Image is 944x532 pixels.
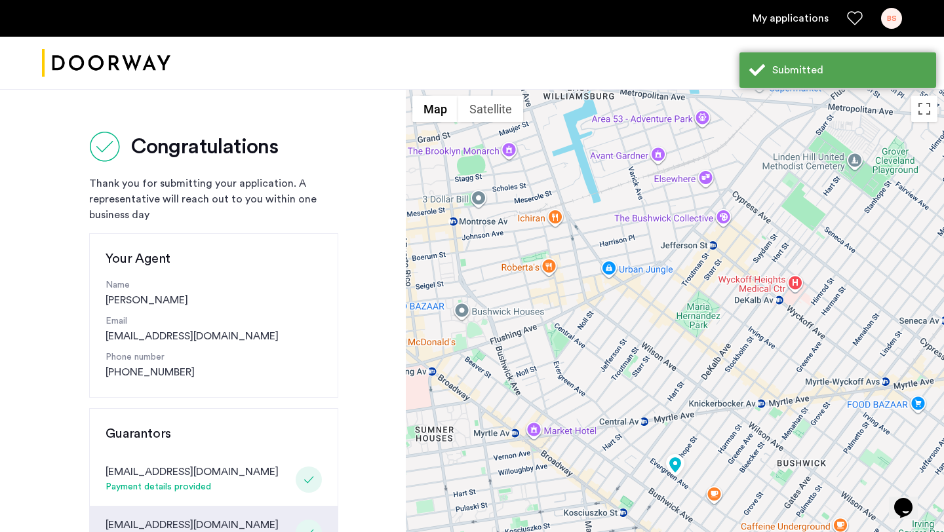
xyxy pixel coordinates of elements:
[106,480,279,495] div: Payment details provided
[847,10,863,26] a: Favorites
[106,328,279,344] a: [EMAIL_ADDRESS][DOMAIN_NAME]
[106,464,279,480] div: [EMAIL_ADDRESS][DOMAIN_NAME]
[889,480,931,519] iframe: chat widget
[911,96,937,122] button: Toggle fullscreen view
[106,351,322,364] p: Phone number
[412,96,458,122] button: Show street map
[106,278,322,308] div: [PERSON_NAME]
[106,278,322,292] p: Name
[42,39,170,88] a: Cazamio logo
[772,62,926,78] div: Submitted
[106,364,195,380] a: [PHONE_NUMBER]
[42,39,170,88] img: logo
[131,134,278,160] h2: Congratulations
[753,10,829,26] a: My application
[106,425,322,443] h3: Guarantors
[106,250,322,268] h3: Your Agent
[89,176,338,223] div: Thank you for submitting your application. A representative will reach out to you within one busi...
[106,314,322,328] p: Email
[881,8,902,29] div: BS
[458,96,523,122] button: Show satellite imagery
